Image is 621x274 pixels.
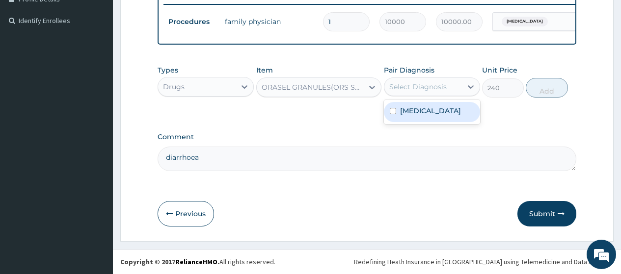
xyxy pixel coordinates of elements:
[158,66,178,75] label: Types
[113,249,621,274] footer: All rights reserved.
[158,201,214,226] button: Previous
[389,82,447,92] div: Select Diagnosis
[354,257,614,267] div: Redefining Heath Insurance in [GEOGRAPHIC_DATA] using Telemedicine and Data Science!
[158,133,576,141] label: Comment
[400,106,461,116] label: [MEDICAL_DATA]
[256,65,273,75] label: Item
[517,201,576,226] button: Submit
[18,49,40,74] img: d_794563401_company_1708531726252_794563401
[5,175,187,210] textarea: Type your message and hit 'Enter'
[220,12,318,31] td: family physician
[120,257,219,266] strong: Copyright © 2017 .
[526,78,567,98] button: Add
[262,82,365,92] div: ORASEL GRANULES(ORS SOLUTION)
[175,257,217,266] a: RelianceHMO
[163,82,185,92] div: Drugs
[502,17,548,26] span: [MEDICAL_DATA]
[163,13,220,31] td: Procedures
[57,77,135,176] span: We're online!
[384,65,434,75] label: Pair Diagnosis
[51,55,165,68] div: Chat with us now
[161,5,185,28] div: Minimize live chat window
[482,65,517,75] label: Unit Price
